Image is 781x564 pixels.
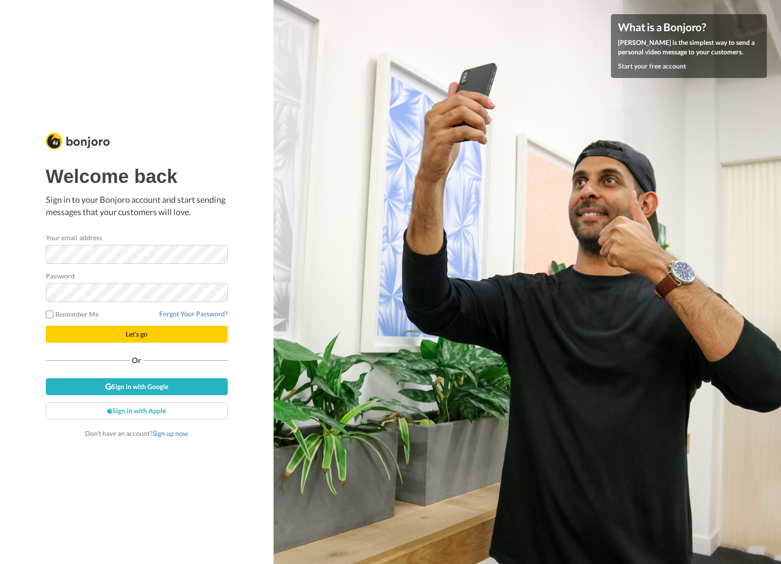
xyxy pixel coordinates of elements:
[85,429,188,437] span: Don’t have an account?
[46,271,75,281] label: Password
[46,166,228,187] h1: Welcome back
[46,194,228,218] p: Sign in to your Bonjoro account and start sending messages that your customers will love.
[126,330,147,338] span: Let's go
[46,311,53,318] input: Remember Me
[46,402,228,419] a: Sign in with Apple
[153,429,188,437] a: Sign up now
[159,310,228,318] a: Forgot Your Password?
[130,357,143,364] span: Or
[46,233,102,243] label: Your email address
[618,62,686,70] a: Start your free account
[618,38,760,57] p: [PERSON_NAME] is the simplest way to send a personal video message to your customers.
[46,309,99,319] label: Remember Me
[46,326,228,343] button: Let's go
[46,378,228,395] a: Sign in with Google
[618,21,760,33] h4: What is a Bonjoro?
